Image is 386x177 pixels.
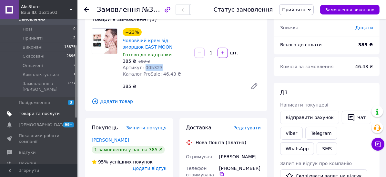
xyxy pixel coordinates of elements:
span: Змінити покупця [126,125,167,130]
div: [PERSON_NAME] [218,151,262,163]
span: Повідомлення [19,100,50,106]
span: Написати покупцеві [280,102,328,107]
div: 385 ₴ [120,82,245,91]
span: 1 [73,72,76,78]
span: 2 [73,35,76,41]
span: 99+ [63,122,74,127]
span: 2896 [66,53,76,59]
span: Виконані [23,44,43,50]
img: Чоловічий крем від зморшок EAST MOON [92,29,117,54]
a: Viber [280,127,303,140]
span: Оплачені [23,63,43,69]
span: Нові [23,26,32,32]
div: успішних покупок [92,159,153,165]
button: Замовлення виконано [320,5,380,14]
span: Додати відгук [133,166,167,171]
span: Замовлення виконано [325,7,374,12]
span: 2 [73,63,76,69]
span: №366370817 [142,5,188,14]
span: 0 [73,26,76,32]
button: Чат з покупцем [371,138,384,151]
span: 500 ₴ [138,59,150,64]
div: Нова Пошта (платна) [194,139,248,146]
a: Telegram [305,127,337,140]
button: Чат [342,111,371,124]
span: Доставка [186,125,211,131]
span: Покупець [92,125,118,131]
span: Товари та послуги [19,111,60,116]
span: AksStore [21,4,69,10]
div: Повернутися назад [84,6,89,13]
span: Всього до сплати [280,42,322,47]
span: 13875 [64,44,76,50]
span: Отримувач [186,154,212,159]
div: Ваш ID: 3521503 [21,10,77,15]
span: [DEMOGRAPHIC_DATA] [19,122,66,128]
span: Запит на відгук про компанію [280,161,352,166]
span: Покупці [19,161,36,166]
span: Додати товар [92,98,261,105]
span: 46.43 ₴ [355,64,373,69]
a: [PERSON_NAME] [92,137,129,143]
span: Прийнято [282,7,305,12]
span: Замовлення [97,6,140,14]
div: 1 замовлення у вас на 385 ₴ [92,146,165,154]
span: Редагувати [233,125,261,130]
div: Статус замовлення [214,6,273,13]
div: [PHONE_NUMBER] [219,165,261,177]
span: 3737 [66,81,76,92]
span: 95% [98,159,108,164]
b: 385 ₴ [358,42,373,47]
div: шт. [229,50,239,56]
span: Артикул: 005323 [123,65,163,70]
a: Редагувати [248,80,261,93]
button: Відправити рахунок [280,111,339,124]
span: Каталог ProSale: 46.43 ₴ [123,71,181,77]
span: Відгуки [19,150,36,155]
div: −23% [123,28,142,36]
span: Готово до відправки [123,52,172,57]
span: Прийняті [23,35,43,41]
span: Дії [280,89,287,96]
span: Комісія за замовлення [280,64,334,69]
span: 3 [68,100,74,105]
a: Чоловічий крем від зморшок EAST MOON [123,38,173,50]
span: Знижка [280,25,299,30]
span: Показники роботи компанії [19,133,60,144]
span: Замовлення з [PERSON_NAME] [23,81,66,92]
a: WhatsApp [280,142,314,155]
button: SMS [317,142,337,155]
span: Скасовані [23,53,45,59]
span: Комплектується [23,72,59,78]
span: Додати [355,25,373,30]
span: 385 ₴ [123,59,136,64]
